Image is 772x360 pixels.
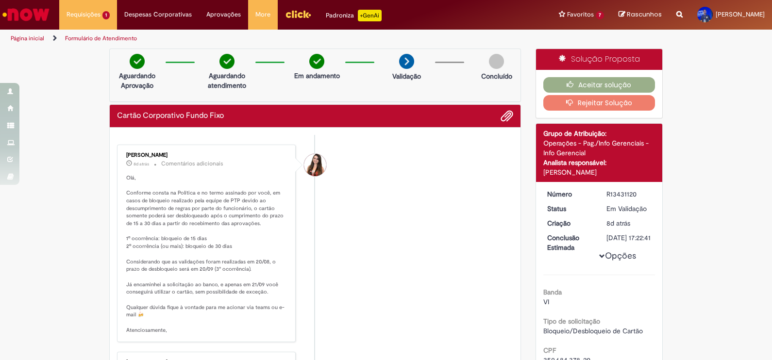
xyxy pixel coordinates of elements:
div: Padroniza [326,10,382,21]
dt: Conclusão Estimada [540,233,600,252]
div: [DATE] 17:22:41 [606,233,652,243]
b: Banda [543,288,562,296]
dt: Status [540,204,600,213]
div: Analista responsável: [543,158,655,167]
a: Rascunhos [619,10,662,19]
img: click_logo_yellow_360x200.png [285,7,311,21]
img: check-circle-green.png [219,54,235,69]
span: Despesas Corporativas [124,10,192,19]
dt: Criação [540,218,600,228]
img: ServiceNow [1,5,51,24]
p: Validação [392,71,421,81]
span: 8d atrás [134,161,149,167]
img: check-circle-green.png [309,54,324,69]
b: Tipo de solicitação [543,317,600,326]
span: VI [543,297,549,306]
span: 7 [596,11,604,19]
span: Favoritos [567,10,594,19]
span: Bloqueio/Desbloqueio de Cartão [543,327,643,335]
img: img-circle-grey.png [489,54,504,69]
span: Rascunhos [627,10,662,19]
div: Solução Proposta [536,49,663,70]
span: More [255,10,270,19]
small: Comentários adicionais [161,160,223,168]
div: Grupo de Atribuição: [543,129,655,138]
button: Adicionar anexos [501,110,513,122]
p: Olá, Conforme consta na Política e no termo assinado por você, em casos de bloqueio realizado pel... [126,174,288,334]
span: 8d atrás [606,219,630,228]
img: arrow-next.png [399,54,414,69]
img: check-circle-green.png [130,54,145,69]
span: [PERSON_NAME] [716,10,765,18]
b: CPF [543,346,556,355]
button: Aceitar solução [543,77,655,93]
div: R13431120 [606,189,652,199]
h2: Cartão Corporativo Fundo Fixo Histórico de tíquete [117,112,224,120]
p: Concluído [481,71,512,81]
div: Em Validação [606,204,652,213]
a: Formulário de Atendimento [65,34,137,42]
span: 1 [102,11,110,19]
div: 20/08/2025 09:22:38 [606,218,652,228]
div: Thais Dos Santos [304,154,326,176]
div: Operações - Pag./Info Gerenciais - Info Gerencial [543,138,655,158]
span: Requisições [67,10,101,19]
p: +GenAi [358,10,382,21]
time: 20/08/2025 09:22:38 [606,219,630,228]
time: 20/08/2025 10:16:27 [134,161,149,167]
a: Página inicial [11,34,44,42]
p: Aguardando Aprovação [114,71,161,90]
dt: Número [540,189,600,199]
button: Rejeitar Solução [543,95,655,111]
span: Aprovações [206,10,241,19]
div: [PERSON_NAME] [126,152,288,158]
p: Em andamento [294,71,340,81]
div: [PERSON_NAME] [543,167,655,177]
p: Aguardando atendimento [203,71,251,90]
ul: Trilhas de página [7,30,507,48]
